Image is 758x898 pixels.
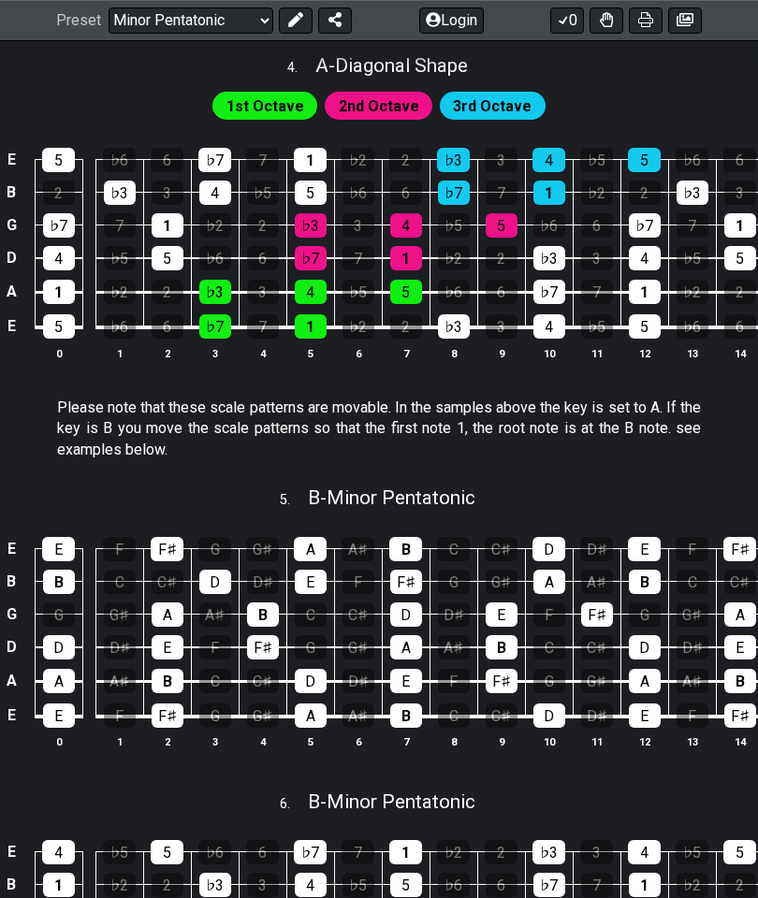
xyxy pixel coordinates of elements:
[477,732,525,752] th: 9
[191,344,239,364] th: 3
[724,670,756,694] div: B
[382,732,430,752] th: 7
[42,538,75,562] div: E
[550,7,584,34] button: 0
[280,795,308,816] span: 6 .
[199,874,231,898] div: ♭3
[295,571,327,595] div: E
[198,841,231,865] div: ♭6
[629,571,661,595] div: B
[573,344,620,364] th: 11
[724,704,756,729] div: F♯
[295,181,327,206] div: 5
[199,214,231,239] div: ♭2
[486,636,517,660] div: B
[437,538,470,562] div: C
[104,704,136,729] div: F
[343,571,374,595] div: F
[389,538,422,562] div: B
[668,732,716,752] th: 13
[533,636,565,660] div: C
[581,571,613,595] div: A♯
[152,247,183,271] div: 5
[104,214,136,239] div: 7
[343,603,374,628] div: C♯
[199,571,231,595] div: D
[56,12,101,30] span: Preset
[389,149,422,173] div: 2
[295,247,327,271] div: ♭7
[143,344,191,364] th: 2
[247,874,279,898] div: 3
[723,149,756,173] div: 6
[453,94,532,121] span: First enable full edit mode to edit
[723,538,756,562] div: F♯
[629,704,661,729] div: E
[42,149,75,173] div: 5
[35,732,82,752] th: 0
[343,704,374,729] div: A♯
[437,841,470,865] div: ♭2
[724,281,756,305] div: 2
[199,670,231,694] div: C
[151,538,183,562] div: F♯
[151,841,183,865] div: 5
[199,603,231,628] div: A♯
[628,841,661,865] div: 4
[629,603,661,628] div: G
[723,841,756,865] div: 5
[677,181,708,206] div: ♭3
[43,281,75,305] div: 1
[390,214,422,239] div: 4
[438,181,470,206] div: ♭7
[485,149,517,173] div: 3
[438,281,470,305] div: ♭6
[581,636,613,660] div: C♯
[104,670,136,694] div: A♯
[152,670,183,694] div: B
[390,181,422,206] div: 6
[390,874,422,898] div: 5
[677,670,708,694] div: A♯
[676,841,708,865] div: ♭5
[279,7,313,34] button: Edit Preset
[532,149,565,173] div: 4
[486,571,517,595] div: G♯
[199,636,231,660] div: F
[629,281,661,305] div: 1
[580,538,613,562] div: D♯
[152,636,183,660] div: E
[724,874,756,898] div: 2
[308,791,475,814] span: B - Minor Pentatonic
[104,315,136,340] div: ♭6
[198,149,231,173] div: ♭7
[247,704,279,729] div: G♯
[43,181,75,206] div: 2
[342,149,374,173] div: ♭2
[43,704,75,729] div: E
[430,732,477,752] th: 8
[581,181,613,206] div: ♭2
[339,94,419,121] span: First enable full edit mode to edit
[533,670,565,694] div: G
[390,281,422,305] div: 5
[677,247,708,271] div: ♭5
[104,603,136,628] div: G♯
[533,571,565,595] div: A
[151,149,183,173] div: 6
[294,841,327,865] div: ♭7
[668,7,702,34] button: Create image
[724,315,756,340] div: 6
[677,571,708,595] div: C
[315,55,468,78] span: A - Diagonal Shape
[677,603,708,628] div: G♯
[677,636,708,660] div: D♯
[342,841,374,865] div: 7
[295,603,327,628] div: C
[343,181,374,206] div: ♭6
[581,603,613,628] div: F♯
[581,704,613,729] div: D♯
[109,7,273,34] select: Preset
[485,538,517,562] div: C♯
[143,732,191,752] th: 2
